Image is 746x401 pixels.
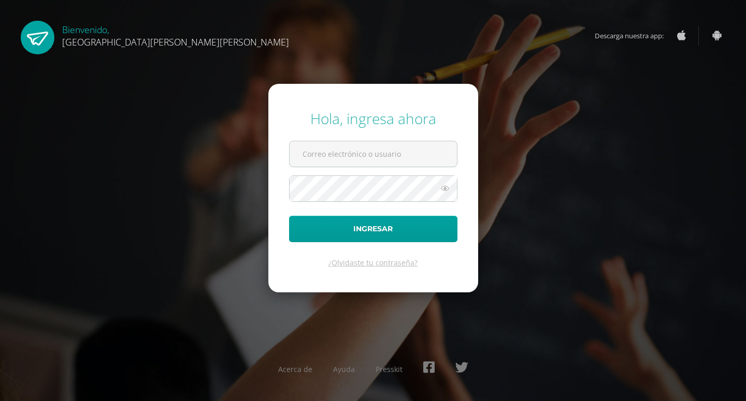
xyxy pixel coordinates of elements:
[62,36,289,48] span: [GEOGRAPHIC_DATA][PERSON_NAME][PERSON_NAME]
[290,141,457,167] input: Correo electrónico o usuario
[278,364,312,374] a: Acerca de
[328,258,418,268] a: ¿Olvidaste tu contraseña?
[333,364,355,374] a: Ayuda
[289,216,457,242] button: Ingresar
[289,109,457,128] div: Hola, ingresa ahora
[595,26,674,46] span: Descarga nuestra app:
[62,21,289,48] div: Bienvenido,
[376,364,403,374] a: Presskit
